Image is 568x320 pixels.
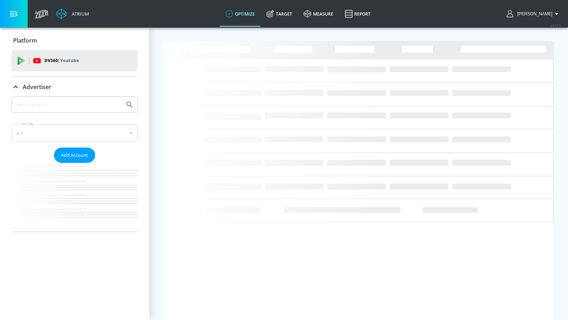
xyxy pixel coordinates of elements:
span: Add Account [61,151,88,159]
label: Sort By [20,122,35,126]
div: Atrium [69,11,89,17]
div: Advertiser [11,96,138,232]
div: Platform [11,31,138,50]
span: v 4.32.0 [551,23,561,27]
div: DV360: Youtube [11,50,138,71]
input: Search by name [14,100,122,109]
div: A-Z [11,124,138,142]
a: measure [298,1,339,27]
p: Advertiser [23,83,51,91]
a: Target [261,1,298,27]
p: Platform [13,37,37,44]
div: Advertiser [11,77,138,97]
span: login as: anthony.tran@zefr.com [514,11,552,16]
p: DV360: [44,57,79,65]
button: Add Account [54,148,95,163]
a: optimize [220,1,261,27]
nav: list of Advertiser [11,163,138,232]
a: Report [339,1,376,27]
button: [PERSON_NAME] [507,10,561,18]
a: Atrium [56,9,89,19]
p: Youtube [60,57,79,64]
